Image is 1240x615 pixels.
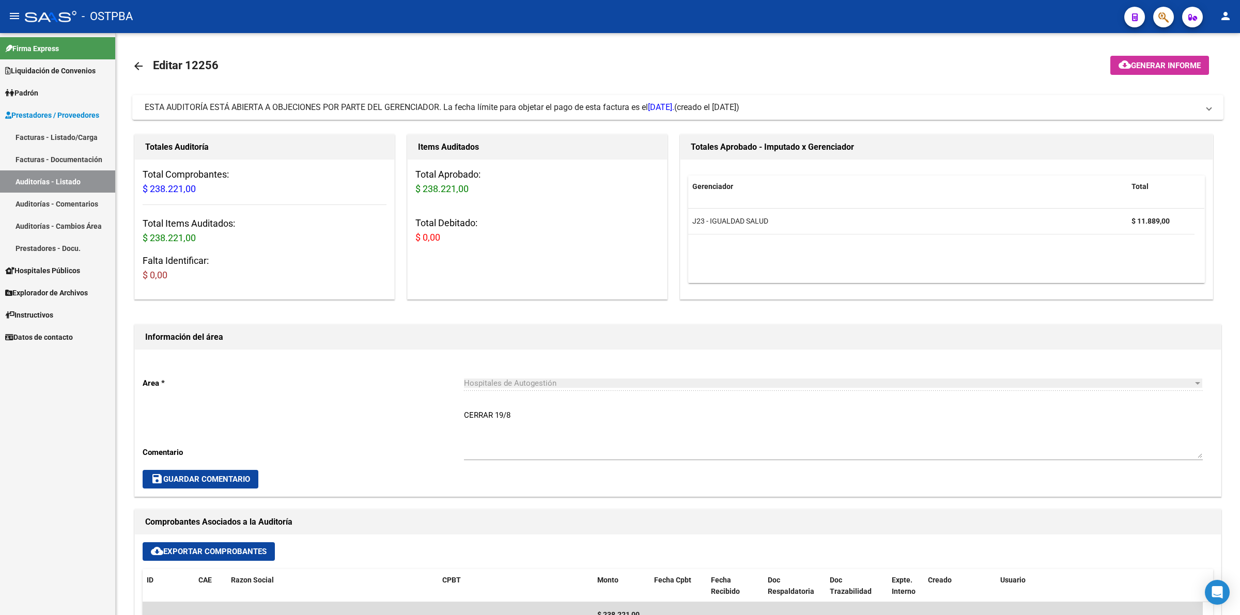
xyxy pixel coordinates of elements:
[82,5,133,28] span: - OSTPBA
[151,475,250,484] span: Guardar Comentario
[5,332,73,343] span: Datos de contacto
[151,545,163,557] mat-icon: cloud_download
[830,576,872,596] span: Doc Trazabilidad
[1205,580,1230,605] div: Open Intercom Messenger
[194,569,227,603] datatable-header-cell: CAE
[650,569,707,603] datatable-header-cell: Fecha Cpbt
[5,287,88,298] span: Explorador de Archivos
[5,43,59,54] span: Firma Express
[5,87,38,99] span: Padrón
[143,447,464,458] p: Comentario
[692,182,733,191] span: Gerenciador
[143,542,275,561] button: Exportar Comprobantes
[691,139,1202,155] h1: Totales Aprobado - Imputado x Gerenciador
[711,576,740,596] span: Fecha Recibido
[8,10,21,22] mat-icon: menu
[415,167,659,196] h3: Total Aprobado:
[1127,176,1195,198] datatable-header-cell: Total
[415,183,469,194] span: $ 238.221,00
[145,102,674,112] span: ESTA AUDITORÍA ESTÁ ABIERTA A OBJECIONES POR PARTE DEL GERENCIADOR. La fecha límite para objetar ...
[688,176,1127,198] datatable-header-cell: Gerenciador
[132,60,145,72] mat-icon: arrow_back
[648,102,674,112] span: [DATE].
[5,109,99,121] span: Prestadores / Proveedores
[1219,10,1232,22] mat-icon: person
[924,569,996,603] datatable-header-cell: Creado
[153,59,219,72] span: Editar 12256
[143,183,196,194] span: $ 238.221,00
[442,576,461,584] span: CPBT
[415,216,659,245] h3: Total Debitado:
[707,569,764,603] datatable-header-cell: Fecha Recibido
[768,576,814,596] span: Doc Respaldatoria
[597,576,618,584] span: Monto
[147,576,153,584] span: ID
[231,576,274,584] span: Razon Social
[132,95,1223,120] mat-expansion-panel-header: ESTA AUDITORÍA ESTÁ ABIERTA A OBJECIONES POR PARTE DEL GERENCIADOR. La fecha límite para objetar ...
[1119,58,1131,71] mat-icon: cloud_download
[654,576,691,584] span: Fecha Cpbt
[143,470,258,488] button: Guardar Comentario
[145,139,384,155] h1: Totales Auditoría
[143,232,196,243] span: $ 238.221,00
[5,309,53,321] span: Instructivos
[151,472,163,485] mat-icon: save
[826,569,888,603] datatable-header-cell: Doc Trazabilidad
[674,102,739,113] span: (creado el [DATE])
[1131,217,1170,225] strong: $ 11.889,00
[5,265,80,276] span: Hospitales Públicos
[928,576,952,584] span: Creado
[1131,61,1201,70] span: Generar informe
[764,569,826,603] datatable-header-cell: Doc Respaldatoria
[143,377,464,389] p: Area *
[692,217,768,225] span: J23 - IGUALDAD SALUD
[1110,56,1209,75] button: Generar informe
[143,167,386,196] h3: Total Comprobantes:
[143,216,386,245] h3: Total Items Auditados:
[415,232,440,243] span: $ 0,00
[198,576,212,584] span: CAE
[143,270,167,280] span: $ 0,00
[5,65,96,76] span: Liquidación de Convenios
[464,379,556,388] span: Hospitales de Autogestión
[418,139,657,155] h1: Items Auditados
[143,254,386,282] h3: Falta Identificar:
[892,576,916,596] span: Expte. Interno
[438,569,593,603] datatable-header-cell: CPBT
[888,569,924,603] datatable-header-cell: Expte. Interno
[1131,182,1149,191] span: Total
[996,569,1203,603] datatable-header-cell: Usuario
[1000,576,1026,584] span: Usuario
[593,569,650,603] datatable-header-cell: Monto
[227,569,438,603] datatable-header-cell: Razon Social
[145,514,1211,530] h1: Comprobantes Asociados a la Auditoría
[143,569,194,603] datatable-header-cell: ID
[151,547,267,556] span: Exportar Comprobantes
[145,329,1211,345] h1: Información del área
